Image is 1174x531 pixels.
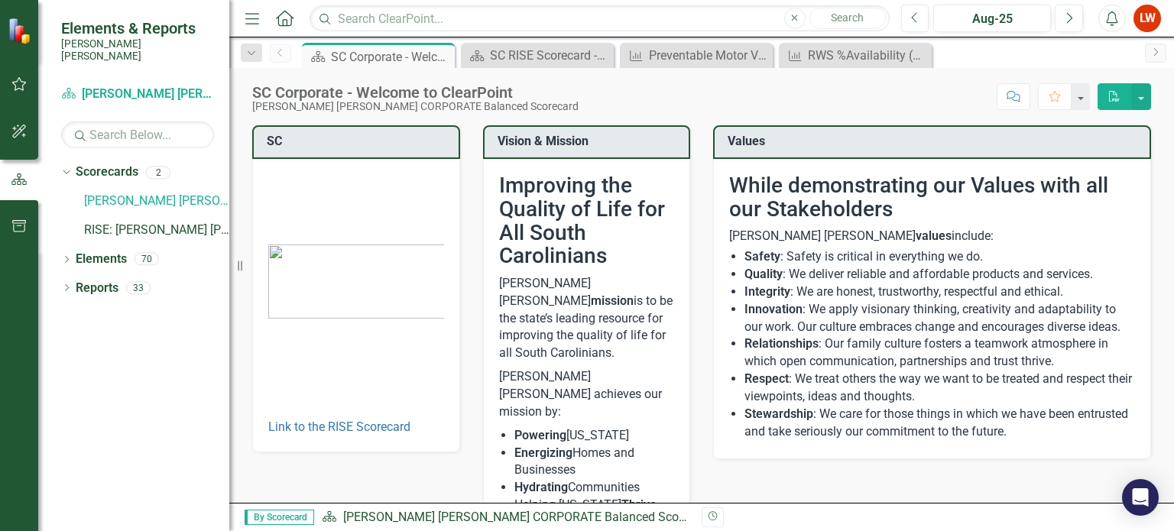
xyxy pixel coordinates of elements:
[744,283,1135,301] li: : We are honest, trustworthy, respectful and ethical.
[61,37,214,63] small: [PERSON_NAME] [PERSON_NAME]
[499,174,675,268] h2: Improving the Quality of Life for All South Carolinians
[331,47,451,66] div: SC Corporate - Welcome to ClearPoint
[744,406,813,421] strong: Stewardship
[245,510,314,525] span: By Scorecard
[499,275,675,365] p: [PERSON_NAME] [PERSON_NAME] is to be the state’s leading resource for improving the quality of li...
[146,166,170,179] div: 2
[744,336,819,351] strong: Relationships
[783,46,928,65] a: RWS %Availability (Lakes [PERSON_NAME] and [GEOGRAPHIC_DATA])
[744,302,803,316] strong: Innovation
[624,46,769,65] a: Preventable Motor Vehicle Accident (PMVA) Rate*
[831,11,864,24] span: Search
[729,174,1135,222] h2: While demonstrating our Values with all our Stakeholders
[465,46,610,65] a: SC RISE Scorecard - Welcome to ClearPoint
[808,46,928,65] div: RWS %Availability (Lakes [PERSON_NAME] and [GEOGRAPHIC_DATA])
[744,266,1135,283] li: : We deliver reliable and affordable products and services.
[84,222,229,239] a: RISE: [PERSON_NAME] [PERSON_NAME] Recognizing Innovation, Safety and Excellence
[621,497,657,512] strong: Thrive
[61,86,214,103] a: [PERSON_NAME] [PERSON_NAME] CORPORATE Balanced Scorecard
[84,193,229,210] a: [PERSON_NAME] [PERSON_NAME] CORPORATE Balanced Scorecard
[514,427,675,445] li: [US_STATE]
[744,267,783,281] strong: Quality
[649,46,769,65] div: Preventable Motor Vehicle Accident (PMVA) Rate*
[514,480,568,494] strong: Hydrating
[744,371,789,386] strong: Respect
[322,509,690,526] div: »
[744,335,1135,371] li: : Our family culture fosters a teamwork atmosphere in which open communication, partnerships and ...
[76,280,118,297] a: Reports
[744,248,1135,266] li: : Safety is critical in everything we do.
[939,10,1046,28] div: Aug-25
[498,134,682,148] h3: Vision & Mission
[490,46,610,65] div: SC RISE Scorecard - Welcome to ClearPoint
[933,5,1051,32] button: Aug-25
[514,445,675,480] li: Homes and Businesses
[514,445,572,460] strong: Energizing
[76,251,127,268] a: Elements
[514,428,566,442] strong: Powering
[744,301,1135,336] li: : We apply visionary thinking, creativity and adaptability to our work. Our culture embraces chan...
[252,101,579,112] div: [PERSON_NAME] [PERSON_NAME] CORPORATE Balanced Scorecard
[744,371,1135,406] li: : We treat others the way we want to be treated and respect their viewpoints, ideas and thoughts.
[809,8,886,29] button: Search
[1122,479,1159,516] div: Open Intercom Messenger
[267,134,451,148] h3: SC
[135,253,159,266] div: 70
[744,249,780,264] strong: Safety
[916,228,952,243] strong: values
[310,5,889,32] input: Search ClearPoint...
[8,18,34,44] img: ClearPoint Strategy
[729,228,1135,245] p: [PERSON_NAME] [PERSON_NAME] include:
[1133,5,1161,32] button: LW
[499,365,675,424] p: [PERSON_NAME] [PERSON_NAME] achieves our mission by:
[728,134,1142,148] h3: Values
[252,84,579,101] div: SC Corporate - Welcome to ClearPoint
[744,406,1135,441] li: : We care for those things in which we have been entrusted and take seriously our commitment to t...
[744,284,790,299] strong: Integrity
[61,121,214,148] input: Search Below...
[514,497,675,514] li: Helping [US_STATE]
[514,479,675,497] li: Communities
[343,510,712,524] a: [PERSON_NAME] [PERSON_NAME] CORPORATE Balanced Scorecard
[126,281,151,294] div: 33
[76,164,138,181] a: Scorecards
[268,419,410,434] a: Link to the RISE Scorecard
[61,19,214,37] span: Elements & Reports
[591,293,634,308] strong: mission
